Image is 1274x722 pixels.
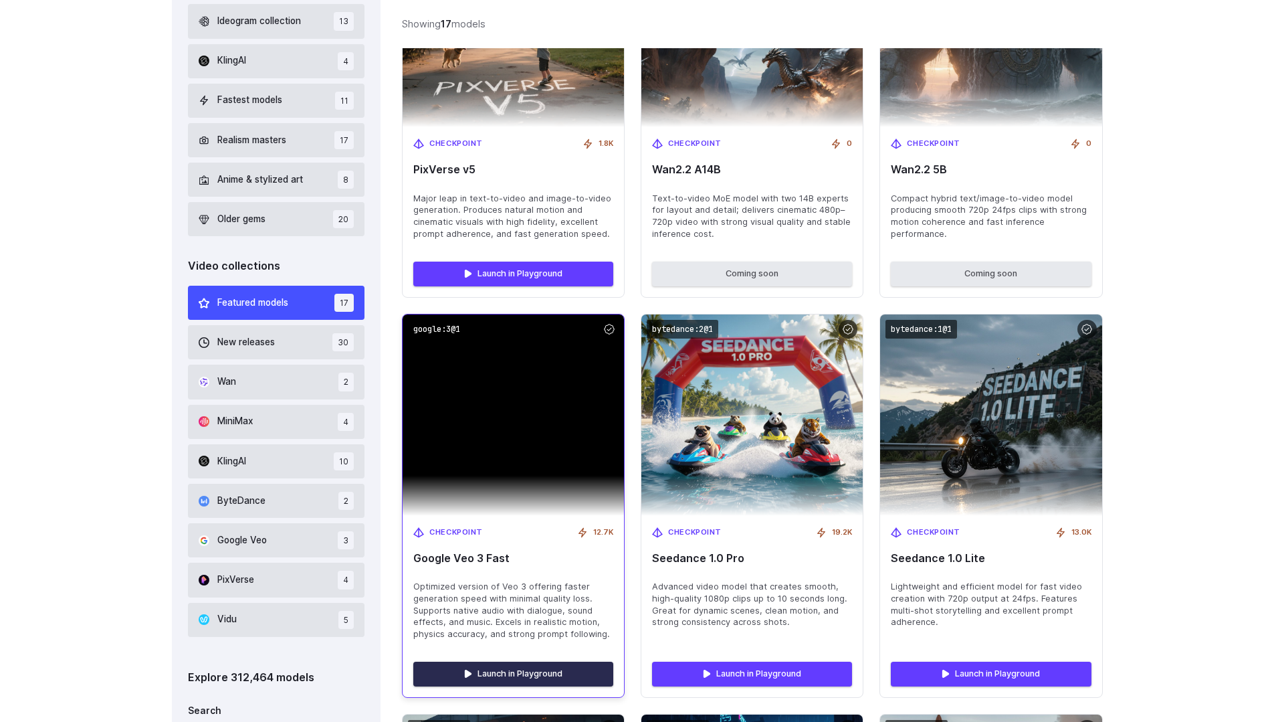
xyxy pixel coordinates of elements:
span: 17 [334,294,354,312]
span: Fastest models [217,93,282,108]
button: Wan 2 [188,365,365,399]
span: Wan [217,375,236,389]
a: Launch in Playground [413,662,613,686]
button: Older gems 20 [188,202,365,236]
span: 4 [338,413,354,431]
span: 2 [338,373,354,391]
span: Lightweight and efficient model for fast video creation with 720p output at 24fps. Features multi... [891,581,1091,629]
span: PixVerse [217,573,254,588]
img: Seedance 1.0 Lite [880,314,1101,516]
span: 4 [338,571,354,589]
span: Realism masters [217,133,286,148]
span: 3 [338,531,354,549]
span: Checkpoint [429,527,483,539]
span: 12.7K [593,527,613,539]
button: Realism masters 17 [188,123,365,157]
button: Featured models 17 [188,286,365,320]
span: Seedance 1.0 Lite [891,552,1091,565]
span: Older gems [217,212,266,227]
span: 2 [338,492,354,510]
a: Launch in Playground [891,662,1091,686]
code: bytedance:1@1 [885,320,957,339]
button: Anime & stylized art 8 [188,163,365,197]
div: Showing models [402,16,486,31]
span: Anime & stylized art [217,173,303,187]
span: 5 [338,611,354,629]
span: 30 [332,333,354,351]
span: Vidu [217,612,237,627]
span: 4 [338,52,354,70]
span: Checkpoint [907,527,960,539]
button: Google Veo 3 [188,523,365,557]
code: google:3@1 [408,320,465,339]
span: 11 [335,92,354,110]
span: 1.8K [599,138,613,150]
button: Coming soon [891,262,1091,286]
span: 10 [334,452,354,470]
span: KlingAI [217,54,246,68]
span: 0 [847,138,852,150]
button: KlingAI 4 [188,44,365,78]
span: Major leap in text-to-video and image-to-video generation. Produces natural motion and cinematic ... [413,193,613,241]
span: New releases [217,335,275,350]
span: Ideogram collection [217,14,301,29]
button: Ideogram collection 13 [188,4,365,38]
span: 13 [334,12,354,30]
span: ByteDance [217,494,266,509]
button: New releases 30 [188,325,365,359]
span: 8 [338,171,354,189]
span: Wan2.2 5B [891,163,1091,176]
span: Optimized version of Veo 3 offering faster generation speed with minimal quality loss. Supports n... [413,581,613,641]
span: 20 [333,210,354,228]
a: Launch in Playground [413,262,613,286]
span: Text-to-video MoE model with two 14B experts for layout and detail; delivers cinematic 480p–720p ... [652,193,852,241]
span: 13.0K [1071,527,1091,539]
button: Vidu 5 [188,603,365,637]
span: KlingAI [217,454,246,469]
span: 17 [334,131,354,149]
span: Google Veo [217,533,267,548]
span: PixVerse v5 [413,163,613,176]
span: Checkpoint [668,138,722,150]
span: Advanced video model that creates smooth, high-quality 1080p clips up to 10 seconds long. Great f... [652,581,852,629]
span: Checkpoint [668,527,722,539]
button: Coming soon [652,262,852,286]
span: Google Veo 3 Fast [413,552,613,565]
span: 0 [1086,138,1091,150]
a: Launch in Playground [652,662,852,686]
span: Featured models [217,296,288,310]
span: 19.2K [832,527,852,539]
label: Search [188,704,221,719]
span: Checkpoint [429,138,483,150]
span: Wan2.2 A14B [652,163,852,176]
span: Checkpoint [907,138,960,150]
span: Seedance 1.0 Pro [652,552,852,565]
span: MiniMax [217,414,253,429]
button: ByteDance 2 [188,484,365,518]
button: PixVerse 4 [188,563,365,597]
div: Video collections [188,258,365,275]
div: Explore 312,464 models [188,669,365,687]
img: Seedance 1.0 Pro [641,314,863,516]
strong: 17 [441,18,451,29]
button: KlingAI 10 [188,444,365,478]
code: bytedance:2@1 [647,320,718,339]
span: Compact hybrid text/image-to-video model producing smooth 720p 24fps clips with strong motion coh... [891,193,1091,241]
button: MiniMax 4 [188,405,365,439]
button: Fastest models 11 [188,84,365,118]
